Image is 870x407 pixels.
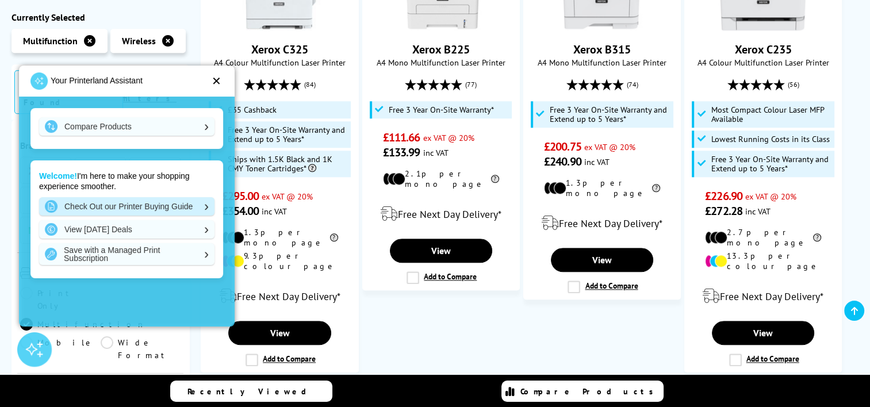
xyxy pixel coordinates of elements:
span: (77) [465,74,477,95]
li: 1.3p per mono page [222,227,338,248]
span: Free 3 Year On-Site Warranty and Extend up to 5 Years* [711,155,831,173]
a: Xerox C235 [735,42,792,57]
div: modal_delivery [530,207,674,239]
span: inc VAT [262,206,287,217]
div: modal_delivery [369,198,513,230]
a: Xerox C325 [237,21,323,33]
label: Add to Compare [407,271,477,284]
a: View [DATE] Deals [39,220,214,239]
span: £354.00 [222,203,259,218]
span: ex VAT @ 20% [745,191,796,202]
li: 2.1p per mono page [383,168,499,189]
div: modal_delivery [691,280,835,312]
span: Most Compact Colour Laser MFP Available [711,105,831,124]
span: £295.00 [222,189,259,203]
span: A4 Colour Multifunction Laser Printer [207,57,352,68]
a: Mobile [20,336,101,362]
span: £200.75 [544,139,581,154]
a: Xerox B315 [559,21,645,33]
span: Lowest Running Costs in its Class [711,135,829,144]
span: £35 Cashback [228,105,277,114]
li: 2.7p per mono page [705,227,821,248]
img: printerland-launcher.png [30,72,48,90]
span: Recently Viewed [187,386,318,397]
span: Wireless [122,35,156,47]
div: Currently Selected [12,11,189,23]
a: View [551,248,653,272]
li: 13.3p per colour page [705,251,821,271]
span: Free 3 Year On-Site Warranty and Extend up to 5 Years* [550,105,670,124]
span: Free 3 Year On-Site Warranty* [389,105,494,114]
label: Add to Compare [246,354,316,366]
span: ex VAT @ 20% [584,141,635,152]
a: Wide Format [101,336,181,362]
a: View [228,321,331,345]
p: I'm here to make your shopping experience smoother. [39,171,214,191]
span: (84) [304,74,316,95]
span: A4 Colour Multifunction Laser Printer [691,57,835,68]
li: 1.3p per mono page [544,178,660,198]
span: A4 Mono Multifunction Laser Printer [369,57,513,68]
a: Xerox C235 [720,21,806,33]
a: View [390,239,492,263]
span: inc VAT [745,206,771,217]
span: ex VAT @ 20% [262,191,313,202]
a: View [712,321,814,345]
span: £133.99 [383,145,420,160]
span: inc VAT [423,147,448,158]
span: £111.66 [383,130,420,145]
label: Add to Compare [568,281,638,293]
span: £240.90 [544,154,581,169]
span: inc VAT [584,156,610,167]
a: Recently Viewed [170,381,332,402]
p: Your Printerland Assistant [51,73,143,89]
a: Save with a Managed Print Subscription [39,243,214,265]
span: Multifunction [23,35,78,47]
span: A4 Mono Multifunction Laser Printer [530,57,674,68]
span: (56) [788,74,799,95]
div: modal_delivery [207,280,352,312]
span: (74) [626,74,638,95]
span: Ships with 1.5K Black and 1K CMY Toner Cartridges* [228,155,348,173]
span: 280 Products Found [14,70,123,114]
label: Add to Compare [729,354,799,366]
a: Compare Products [39,117,214,136]
span: Compare Products [520,386,660,397]
a: Xerox B225 [412,42,470,57]
strong: Welcome! [39,171,77,181]
span: £226.90 [705,189,742,203]
a: Xerox B315 [573,42,631,57]
div: ✕ [212,75,221,87]
li: 9.3p per colour page [222,251,338,271]
a: Xerox C325 [251,42,308,57]
span: ex VAT @ 20% [423,132,474,143]
span: £272.28 [705,203,742,218]
a: Compare Products [501,381,664,402]
span: Free 3 Year On-Site Warranty and Extend up to 5 Years* [228,125,348,144]
a: Check Out our Printer Buying Guide [39,197,214,216]
a: Xerox B225 [398,21,484,33]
